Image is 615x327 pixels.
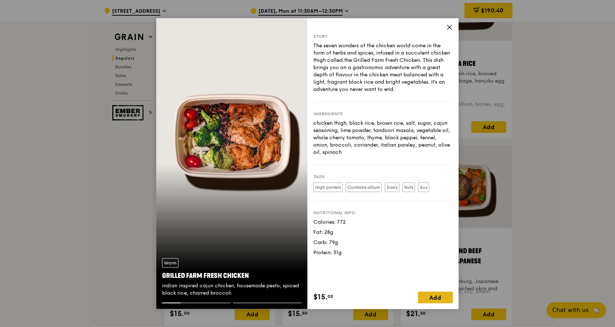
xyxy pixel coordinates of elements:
div: Ingredients [313,111,453,117]
div: Carb: 79g [313,239,453,246]
span: $15. [313,292,327,303]
div: Calories: 772 [313,219,453,226]
div: The seven wonders of the chicken world come in the form of herbs and spices, infused in a succule... [313,42,453,93]
label: High protein [313,183,343,192]
div: Story [313,33,453,39]
div: Nutritional info [313,210,453,216]
div: Tags [313,174,453,180]
div: indian inspired cajun chicken, housemade pesto, spiced black rice, charred broccoli [162,282,302,297]
div: Warm [162,258,178,268]
label: Nuts [402,183,415,192]
label: Soy [418,183,429,192]
div: chicken thigh, black rice, brown rice, salt, sugar, cajun seasoning, lime powder, tandoori masala... [313,120,453,156]
label: Dairy [385,183,399,192]
div: Grilled Farm Fresh Chicken [162,271,302,281]
div: Protein: 51g [313,249,453,256]
div: Add [418,292,453,303]
span: 00 [327,294,333,299]
div: Fat: 28g [313,229,453,236]
label: Contains allium [346,183,382,192]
